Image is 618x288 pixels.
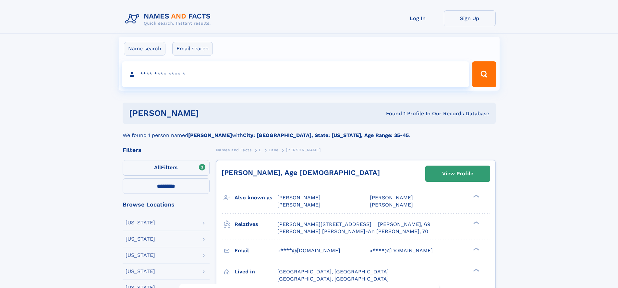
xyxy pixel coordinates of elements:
[123,147,210,153] div: Filters
[126,269,155,274] div: [US_STATE]
[286,148,321,152] span: [PERSON_NAME]
[126,253,155,258] div: [US_STATE]
[472,194,479,198] div: ❯
[126,220,155,225] div: [US_STATE]
[472,247,479,251] div: ❯
[269,148,278,152] span: Lane
[277,221,371,228] a: [PERSON_NAME][STREET_ADDRESS]
[222,169,380,177] a: [PERSON_NAME], Age [DEMOGRAPHIC_DATA]
[472,268,479,272] div: ❯
[123,202,210,207] div: Browse Locations
[235,245,277,256] h3: Email
[277,276,389,282] span: [GEOGRAPHIC_DATA], [GEOGRAPHIC_DATA]
[442,166,473,181] div: View Profile
[124,42,165,56] label: Name search
[243,132,409,138] b: City: [GEOGRAPHIC_DATA], State: [US_STATE], Age Range: 35-45
[277,202,321,208] span: [PERSON_NAME]
[259,146,261,154] a: L
[277,228,428,235] a: [PERSON_NAME] [PERSON_NAME]-An [PERSON_NAME], 70
[129,109,293,117] h1: [PERSON_NAME]
[188,132,232,138] b: [PERSON_NAME]
[126,236,155,242] div: [US_STATE]
[370,194,413,201] span: [PERSON_NAME]
[269,146,278,154] a: Lane
[259,148,261,152] span: L
[172,42,213,56] label: Email search
[235,266,277,277] h3: Lived in
[472,61,496,87] button: Search Button
[277,194,321,201] span: [PERSON_NAME]
[123,124,496,139] div: We found 1 person named with .
[123,160,210,176] label: Filters
[123,10,216,28] img: Logo Names and Facts
[426,166,490,182] a: View Profile
[154,164,161,170] span: All
[472,220,479,225] div: ❯
[444,10,496,26] a: Sign Up
[122,61,469,87] input: search input
[235,192,277,203] h3: Also known as
[292,110,489,117] div: Found 1 Profile In Our Records Database
[392,10,444,26] a: Log In
[216,146,252,154] a: Names and Facts
[378,221,430,228] a: [PERSON_NAME], 69
[370,202,413,208] span: [PERSON_NAME]
[277,269,389,275] span: [GEOGRAPHIC_DATA], [GEOGRAPHIC_DATA]
[235,219,277,230] h3: Relatives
